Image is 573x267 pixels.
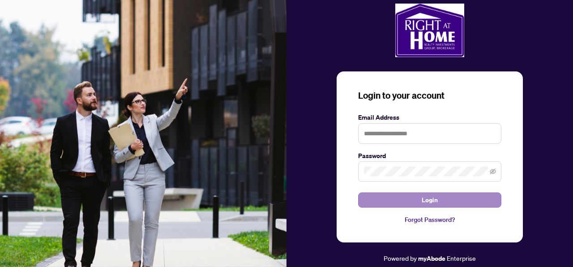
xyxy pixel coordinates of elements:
[358,192,501,208] button: Login
[384,254,417,262] span: Powered by
[358,113,501,122] label: Email Address
[490,168,496,175] span: eye-invisible
[395,4,464,57] img: ma-logo
[422,193,438,207] span: Login
[447,254,476,262] span: Enterprise
[358,215,501,225] a: Forgot Password?
[418,254,445,263] a: myAbode
[358,89,501,102] h3: Login to your account
[358,151,501,161] label: Password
